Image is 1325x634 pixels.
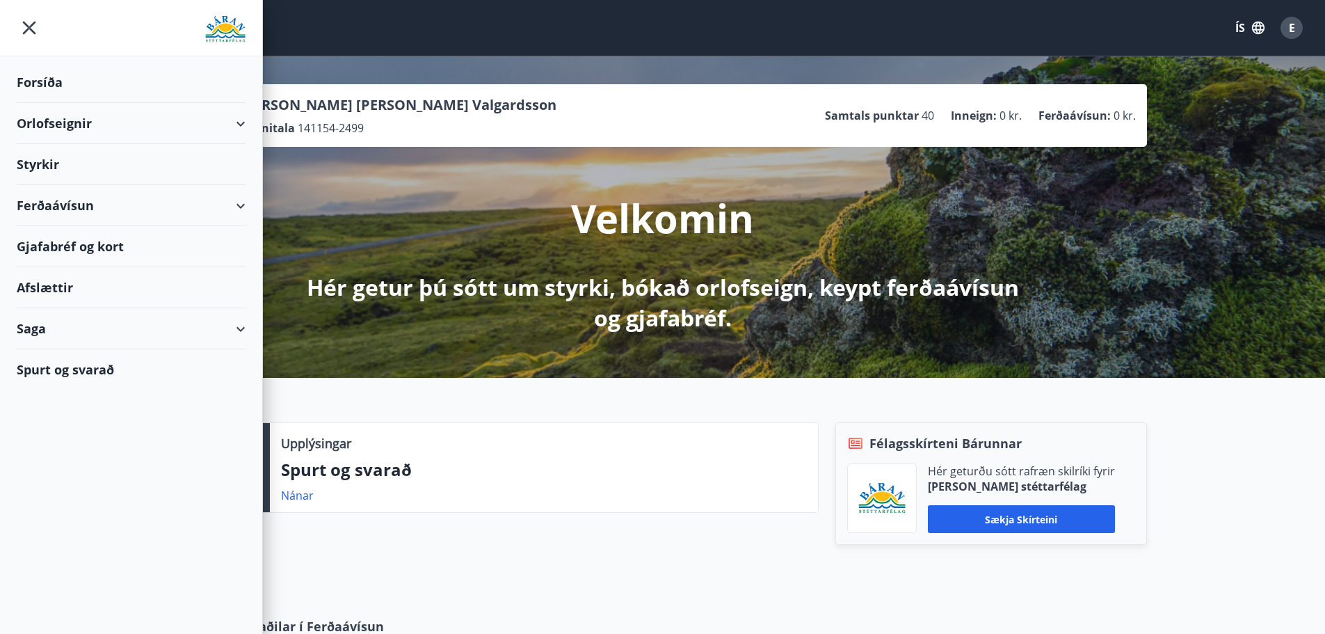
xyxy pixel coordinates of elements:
[296,272,1030,333] p: Hér getur þú sótt um styrki, bókað orlofseign, keypt ferðaávísun og gjafabréf.
[281,434,351,452] p: Upplýsingar
[240,120,295,136] p: Kennitala
[17,226,246,267] div: Gjafabréf og kort
[869,434,1022,452] span: Félagsskírteni Bárunnar
[858,482,906,515] img: Bz2lGXKH3FXEIQKvoQ8VL0Fr0uCiWgfgA3I6fSs8.png
[999,108,1022,123] span: 0 kr.
[281,488,314,503] a: Nánar
[17,267,246,308] div: Afslættir
[928,479,1115,494] p: [PERSON_NAME] stéttarfélag
[281,458,807,482] p: Spurt og svarað
[928,505,1115,533] button: Sækja skírteini
[17,144,246,185] div: Styrkir
[17,62,246,103] div: Forsíða
[17,15,42,40] button: menu
[1038,108,1111,123] p: Ferðaávísun :
[1289,20,1295,35] span: E
[922,108,934,123] span: 40
[17,349,246,390] div: Spurt og svarað
[240,95,556,115] p: [PERSON_NAME] [PERSON_NAME] Valgardsson
[17,308,246,349] div: Saga
[17,185,246,226] div: Ferðaávísun
[298,120,364,136] span: 141154-2499
[825,108,919,123] p: Samtals punktar
[1228,15,1272,40] button: ÍS
[205,15,246,43] img: union_logo
[1275,11,1308,45] button: E
[951,108,997,123] p: Inneign :
[928,463,1115,479] p: Hér geturðu sótt rafræn skilríki fyrir
[1114,108,1136,123] span: 0 kr.
[17,103,246,144] div: Orlofseignir
[571,191,754,244] p: Velkomin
